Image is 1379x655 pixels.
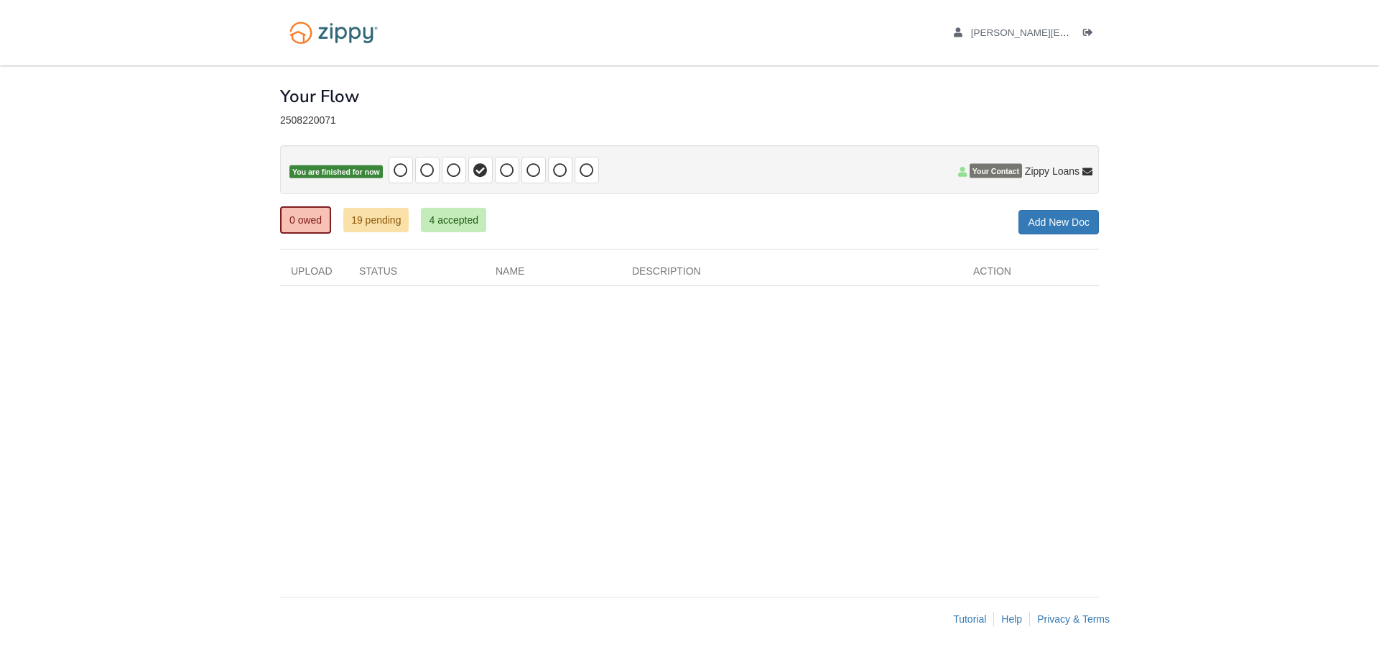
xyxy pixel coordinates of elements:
a: Privacy & Terms [1037,613,1110,625]
div: Upload [280,264,348,285]
a: Tutorial [953,613,986,625]
span: You are finished for now [289,165,383,179]
h1: Your Flow [280,87,359,106]
div: Action [962,264,1099,285]
a: 0 owed [280,206,331,234]
div: 2508220071 [280,114,1099,127]
img: Logo [280,14,387,51]
span: Your Contact [970,164,1022,178]
div: Status [348,264,485,285]
a: Add New Doc [1018,210,1099,234]
a: Help [1001,613,1022,625]
a: 19 pending [343,208,409,232]
div: Description [621,264,962,285]
span: Zippy Loans [1025,164,1079,178]
a: Log out [1083,27,1099,42]
span: jason.p.wilkinson@gmail.com [971,27,1295,38]
div: Name [485,264,621,285]
a: edit profile [954,27,1295,42]
a: 4 accepted [421,208,486,232]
